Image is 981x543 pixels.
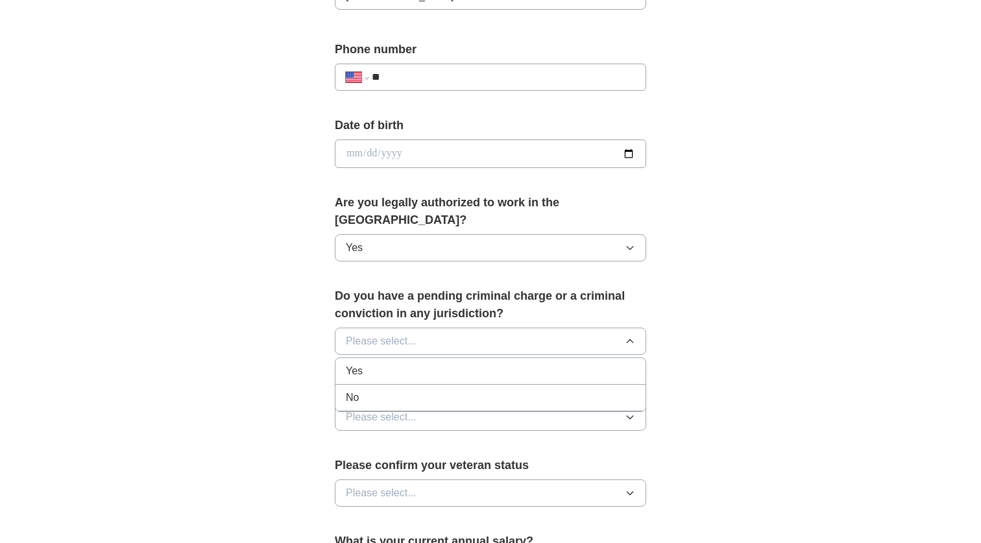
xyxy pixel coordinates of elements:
[335,41,646,58] label: Phone number
[346,333,417,349] span: Please select...
[346,390,359,405] span: No
[335,404,646,431] button: Please select...
[346,363,363,379] span: Yes
[335,194,646,229] label: Are you legally authorized to work in the [GEOGRAPHIC_DATA]?
[346,240,363,256] span: Yes
[346,485,417,501] span: Please select...
[335,287,646,322] label: Do you have a pending criminal charge or a criminal conviction in any jurisdiction?
[335,457,646,474] label: Please confirm your veteran status
[335,479,646,507] button: Please select...
[335,328,646,355] button: Please select...
[346,409,417,425] span: Please select...
[335,234,646,261] button: Yes
[335,117,646,134] label: Date of birth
